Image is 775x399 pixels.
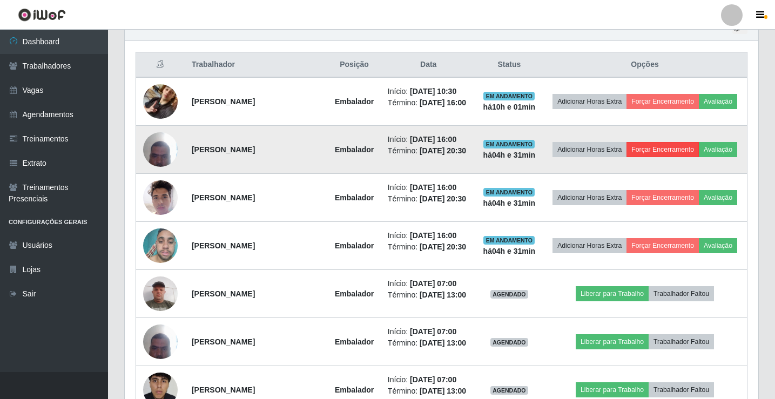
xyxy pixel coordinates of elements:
[335,337,374,346] strong: Embalador
[410,135,456,144] time: [DATE] 16:00
[483,188,535,197] span: EM ANDAMENTO
[388,278,469,289] li: Início:
[388,386,469,397] li: Término:
[410,183,456,192] time: [DATE] 16:00
[576,382,649,397] button: Liberar para Trabalho
[18,8,66,22] img: CoreUI Logo
[626,238,699,253] button: Forçar Encerramento
[192,145,255,154] strong: [PERSON_NAME]
[649,382,714,397] button: Trabalhador Faltou
[649,334,714,349] button: Trabalhador Faltou
[335,97,374,106] strong: Embalador
[626,190,699,205] button: Forçar Encerramento
[335,145,374,154] strong: Embalador
[699,94,737,109] button: Avaliação
[552,190,626,205] button: Adicionar Horas Extra
[388,289,469,301] li: Término:
[327,52,381,78] th: Posição
[410,279,456,288] time: [DATE] 07:00
[626,94,699,109] button: Forçar Encerramento
[185,52,327,78] th: Trabalhador
[335,241,374,250] strong: Embalador
[420,98,466,107] time: [DATE] 16:00
[420,146,466,155] time: [DATE] 20:30
[483,103,536,111] strong: há 10 h e 01 min
[388,193,469,205] li: Término:
[490,338,528,347] span: AGENDADO
[476,52,543,78] th: Status
[420,242,466,251] time: [DATE] 20:30
[192,386,255,394] strong: [PERSON_NAME]
[552,94,626,109] button: Adicionar Horas Extra
[143,223,178,269] img: 1748551724527.jpeg
[192,337,255,346] strong: [PERSON_NAME]
[552,238,626,253] button: Adicionar Horas Extra
[335,193,374,202] strong: Embalador
[381,52,476,78] th: Data
[490,290,528,299] span: AGENDADO
[420,387,466,395] time: [DATE] 13:00
[483,236,535,245] span: EM ANDAMENTO
[192,241,255,250] strong: [PERSON_NAME]
[388,134,469,145] li: Início:
[410,327,456,336] time: [DATE] 07:00
[335,289,374,298] strong: Embalador
[388,145,469,157] li: Término:
[576,334,649,349] button: Liberar para Trabalho
[388,97,469,109] li: Término:
[649,286,714,301] button: Trabalhador Faltou
[143,319,178,364] img: 1722619557508.jpeg
[576,286,649,301] button: Liberar para Trabalho
[143,126,178,172] img: 1722619557508.jpeg
[626,142,699,157] button: Forçar Encerramento
[388,230,469,241] li: Início:
[483,140,535,148] span: EM ANDAMENTO
[192,289,255,298] strong: [PERSON_NAME]
[335,386,374,394] strong: Embalador
[388,241,469,253] li: Término:
[490,386,528,395] span: AGENDADO
[388,86,469,97] li: Início:
[192,97,255,106] strong: [PERSON_NAME]
[388,337,469,349] li: Término:
[143,174,178,220] img: 1725546046209.jpeg
[552,142,626,157] button: Adicionar Horas Extra
[192,193,255,202] strong: [PERSON_NAME]
[483,199,536,207] strong: há 04 h e 31 min
[410,87,456,96] time: [DATE] 10:30
[143,270,178,316] img: 1709375112510.jpeg
[483,247,536,255] strong: há 04 h e 31 min
[483,151,536,159] strong: há 04 h e 31 min
[420,339,466,347] time: [DATE] 13:00
[420,194,466,203] time: [DATE] 20:30
[543,52,747,78] th: Opções
[699,238,737,253] button: Avaliação
[420,290,466,299] time: [DATE] 13:00
[699,142,737,157] button: Avaliação
[410,231,456,240] time: [DATE] 16:00
[388,182,469,193] li: Início:
[483,92,535,100] span: EM ANDAMENTO
[143,71,178,132] img: 1746137035035.jpeg
[410,375,456,384] time: [DATE] 07:00
[388,374,469,386] li: Início:
[699,190,737,205] button: Avaliação
[388,326,469,337] li: Início:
